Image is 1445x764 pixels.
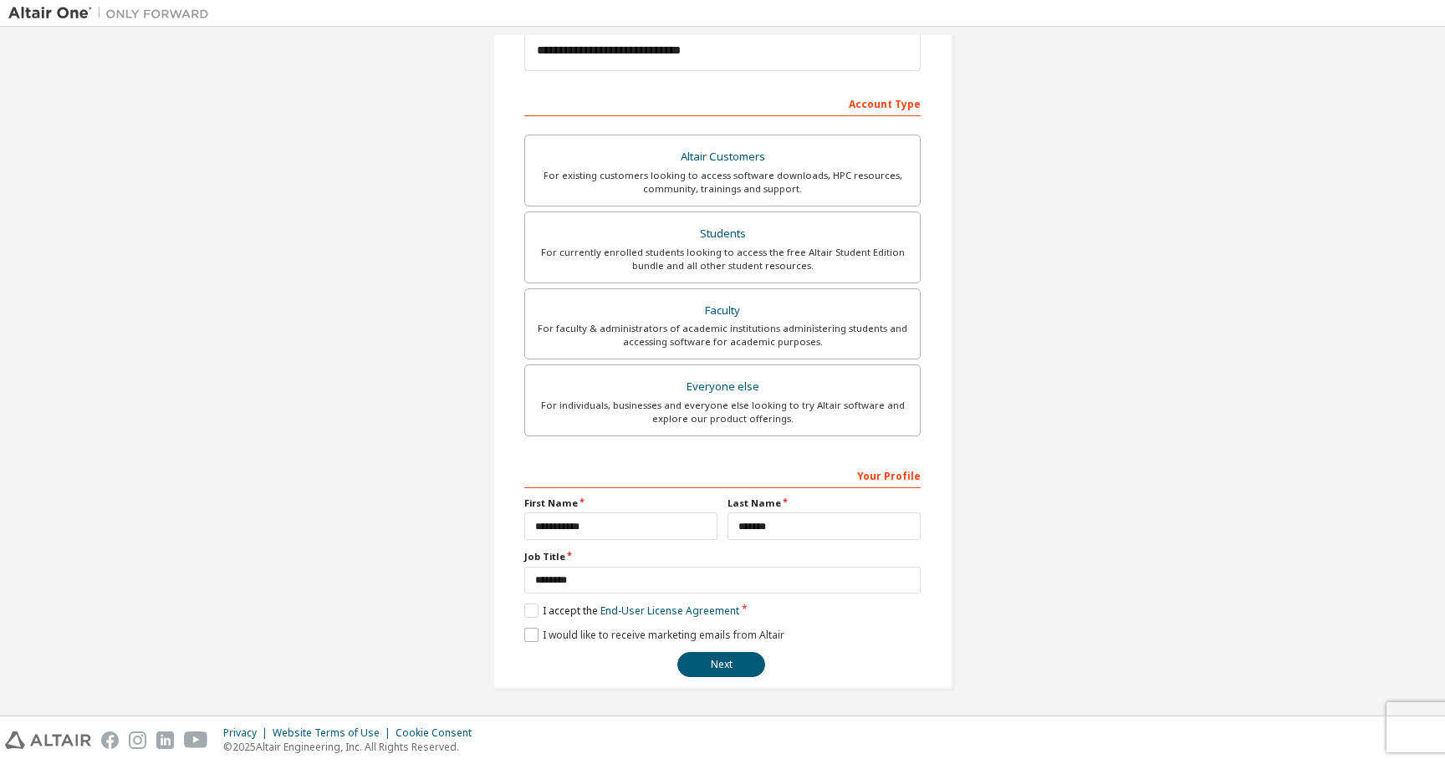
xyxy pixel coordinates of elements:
[396,726,482,740] div: Cookie Consent
[524,89,921,116] div: Account Type
[600,604,739,618] a: End-User License Agreement
[101,731,119,749] img: facebook.svg
[184,731,208,749] img: youtube.svg
[535,169,910,196] div: For existing customers looking to access software downloads, HPC resources, community, trainings ...
[524,604,739,618] label: I accept the
[535,246,910,272] div: For currently enrolled students looking to access the free Altair Student Edition bundle and all ...
[129,731,146,749] img: instagram.svg
[535,299,910,323] div: Faculty
[524,628,784,642] label: I would like to receive marketing emails from Altair
[535,222,910,246] div: Students
[273,726,396,740] div: Website Terms of Use
[677,652,765,677] button: Next
[524,461,921,488] div: Your Profile
[156,731,174,749] img: linkedin.svg
[535,322,910,349] div: For faculty & administrators of academic institutions administering students and accessing softwa...
[535,145,910,169] div: Altair Customers
[524,550,921,563] label: Job Title
[223,726,273,740] div: Privacy
[535,375,910,399] div: Everyone else
[535,399,910,425] div: For individuals, businesses and everyone else looking to try Altair software and explore our prod...
[5,731,91,749] img: altair_logo.svg
[8,5,217,22] img: Altair One
[728,497,921,510] label: Last Name
[223,740,482,754] p: © 2025 Altair Engineering, Inc. All Rights Reserved.
[524,497,717,510] label: First Name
